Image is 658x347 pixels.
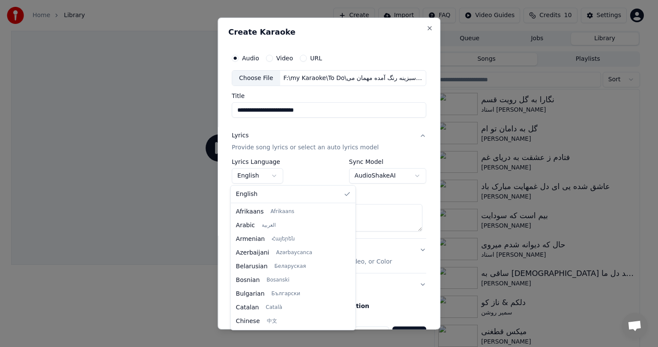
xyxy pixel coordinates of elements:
[236,276,260,285] span: Bosnian
[236,249,269,257] span: Azerbaijani
[236,190,258,199] span: English
[266,304,282,311] span: Català
[266,277,289,284] span: Bosanski
[262,222,276,229] span: العربية
[236,262,268,271] span: Belarusian
[267,318,277,325] span: 中文
[236,235,265,243] span: Armenian
[236,208,264,216] span: Afrikaans
[236,221,255,230] span: Arabic
[236,290,265,298] span: Bulgarian
[275,263,306,270] span: Беларуская
[276,249,312,256] span: Azərbaycanca
[270,208,294,215] span: Afrikaans
[236,317,260,326] span: Chinese
[272,236,295,243] span: Հայերեն
[272,291,300,297] span: Български
[236,303,259,312] span: Catalan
